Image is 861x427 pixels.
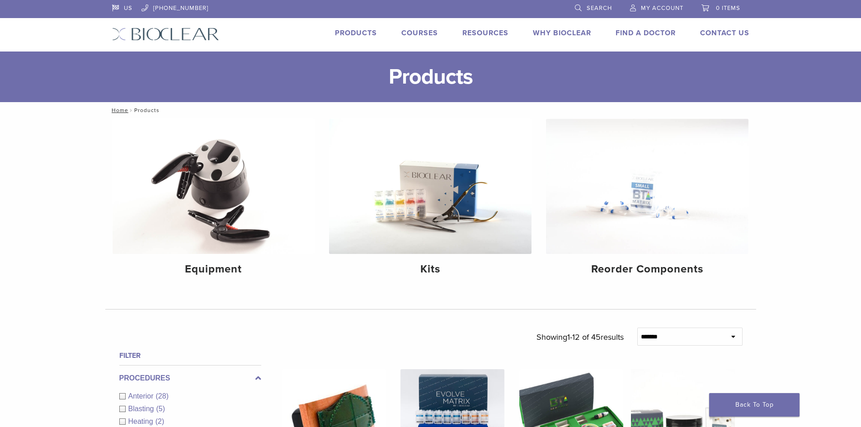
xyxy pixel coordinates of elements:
[616,28,676,38] a: Find A Doctor
[546,119,748,283] a: Reorder Components
[120,261,308,277] h4: Equipment
[329,119,532,283] a: Kits
[156,405,165,413] span: (5)
[401,28,438,38] a: Courses
[128,405,156,413] span: Blasting
[119,350,261,361] h4: Filter
[113,119,315,283] a: Equipment
[335,28,377,38] a: Products
[128,418,155,425] span: Heating
[105,102,756,118] nav: Products
[700,28,749,38] a: Contact Us
[329,119,532,254] img: Kits
[113,119,315,254] img: Equipment
[553,261,741,277] h4: Reorder Components
[709,393,800,417] a: Back To Top
[716,5,740,12] span: 0 items
[546,119,748,254] img: Reorder Components
[119,373,261,384] label: Procedures
[156,392,169,400] span: (28)
[533,28,591,38] a: Why Bioclear
[536,328,624,347] p: Showing results
[336,261,524,277] h4: Kits
[641,5,683,12] span: My Account
[128,108,134,113] span: /
[567,332,601,342] span: 1-12 of 45
[128,392,156,400] span: Anterior
[112,28,219,41] img: Bioclear
[109,107,128,113] a: Home
[155,418,165,425] span: (2)
[462,28,508,38] a: Resources
[587,5,612,12] span: Search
